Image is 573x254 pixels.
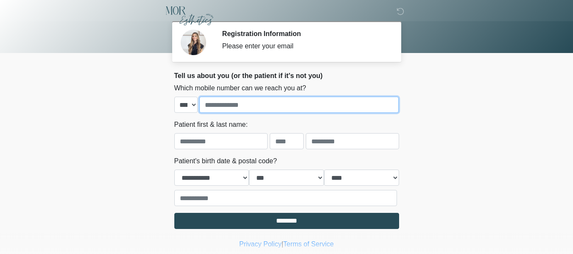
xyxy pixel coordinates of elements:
[181,30,206,55] img: Agent Avatar
[174,72,399,80] h2: Tell us about you (or the patient if it's not you)
[222,30,386,38] h2: Registration Information
[174,83,306,93] label: Which mobile number can we reach you at?
[222,41,386,51] div: Please enter your email
[174,156,277,166] label: Patient's birth date & postal code?
[174,120,248,130] label: Patient first & last name:
[283,240,334,248] a: Terms of Service
[166,6,214,25] img: Mor Esthetics Logo
[239,240,282,248] a: Privacy Policy
[282,240,283,248] a: |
